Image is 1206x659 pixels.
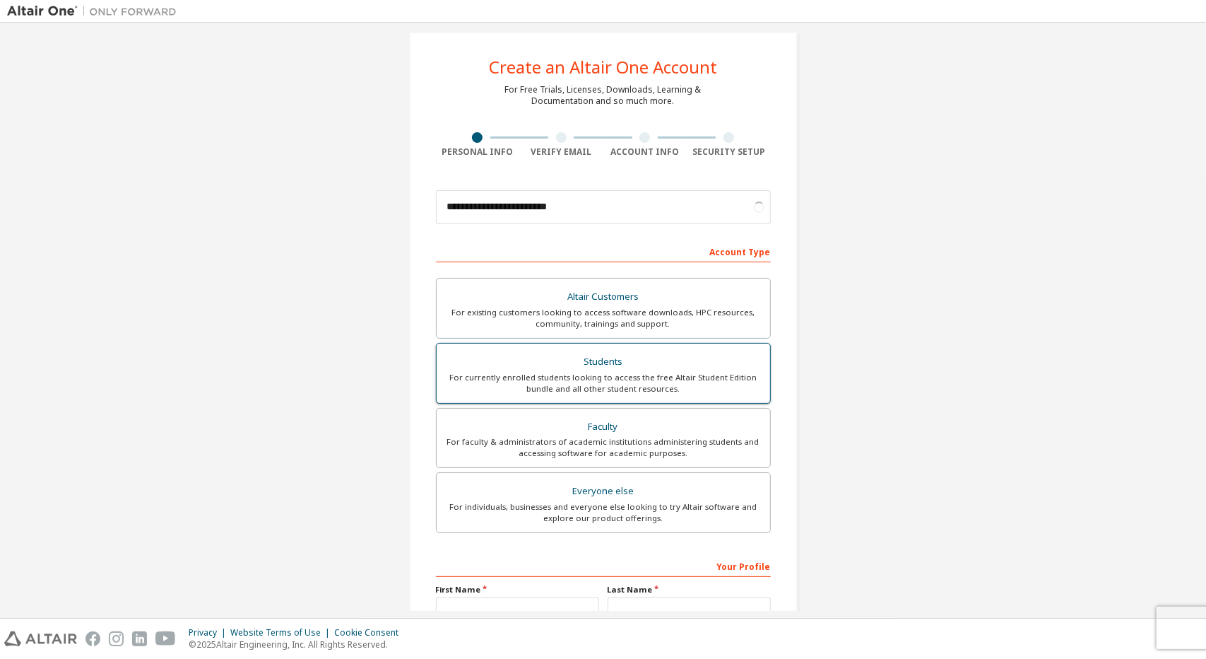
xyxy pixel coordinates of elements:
img: instagram.svg [109,631,124,646]
div: Privacy [189,627,230,638]
img: linkedin.svg [132,631,147,646]
div: Faculty [445,417,762,437]
div: For individuals, businesses and everyone else looking to try Altair software and explore our prod... [445,501,762,524]
img: facebook.svg [85,631,100,646]
div: Personal Info [436,146,520,158]
img: Altair One [7,4,184,18]
div: Account Info [603,146,687,158]
div: Everyone else [445,482,762,501]
img: altair_logo.svg [4,631,77,646]
div: Security Setup [687,146,771,158]
div: Cookie Consent [334,627,407,638]
img: youtube.svg [155,631,176,646]
label: Last Name [608,584,771,595]
p: © 2025 Altair Engineering, Inc. All Rights Reserved. [189,638,407,651]
div: Account Type [436,240,771,262]
div: Website Terms of Use [230,627,334,638]
div: For faculty & administrators of academic institutions administering students and accessing softwa... [445,436,762,459]
div: For existing customers looking to access software downloads, HPC resources, community, trainings ... [445,307,762,329]
div: Students [445,352,762,372]
div: For currently enrolled students looking to access the free Altair Student Edition bundle and all ... [445,372,762,395]
div: Your Profile [436,554,771,577]
div: Create an Altair One Account [489,59,717,76]
div: Altair Customers [445,287,762,307]
div: Verify Email [519,146,603,158]
label: First Name [436,584,599,595]
div: For Free Trials, Licenses, Downloads, Learning & Documentation and so much more. [505,84,702,107]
